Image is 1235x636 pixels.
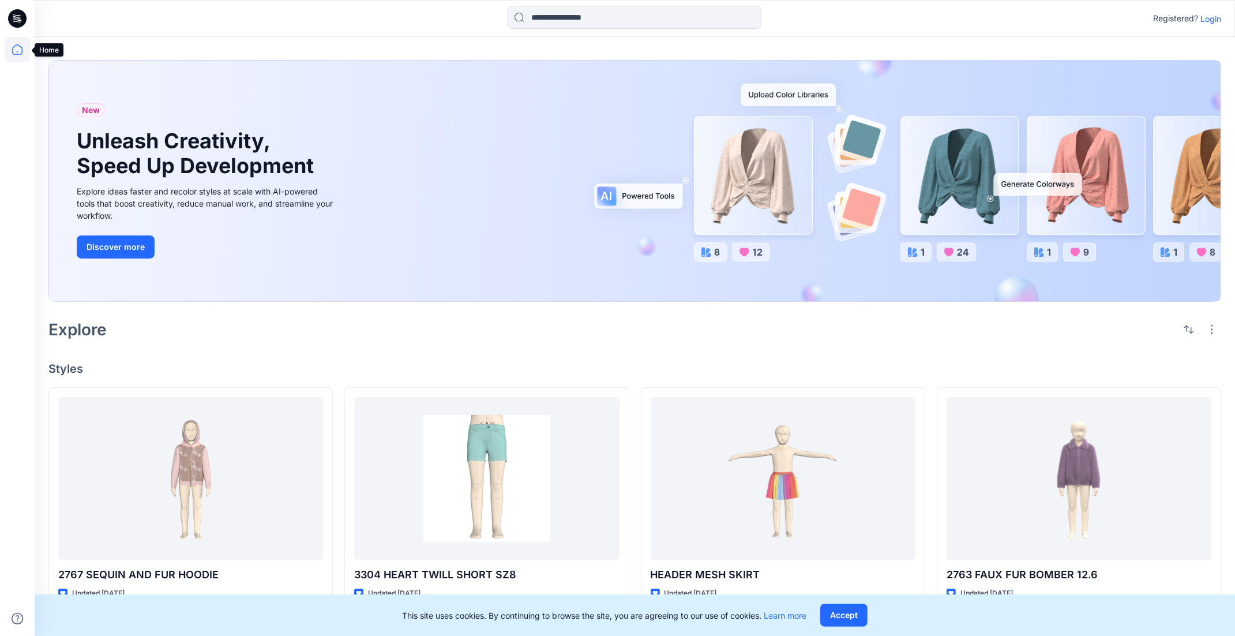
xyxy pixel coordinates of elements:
h4: Styles [48,362,1221,376]
p: This site uses cookies. By continuing to browse the site, you are agreeing to our use of cookies. [402,609,806,622]
p: Login [1200,13,1221,25]
span: New [82,103,100,117]
a: Discover more [77,235,336,259]
h2: Explore [48,320,107,339]
a: HEADER MESH SKIRT [651,397,915,560]
a: 2767 SEQUIN AND FUR HOODIE [58,397,323,560]
div: Explore ideas faster and recolor styles at scale with AI-powered tools that boost creativity, red... [77,185,336,222]
p: 3304 HEART TWILL SHORT SZ8 [354,567,619,583]
button: Accept [820,604,868,627]
p: 2763 FAUX FUR BOMBER 12.6 [947,567,1211,583]
p: Updated [DATE] [665,588,717,600]
a: 3304 HEART TWILL SHORT SZ8 [354,397,619,560]
p: Updated [DATE] [368,588,421,600]
h1: Unleash Creativity, Speed Up Development [77,129,319,178]
p: Registered? [1153,12,1198,25]
button: Discover more [77,235,155,259]
p: HEADER MESH SKIRT [651,567,915,583]
p: 2767 SEQUIN AND FUR HOODIE [58,567,323,583]
a: Learn more [764,611,806,620]
p: Updated [DATE] [960,588,1013,600]
a: 2763 FAUX FUR BOMBER 12.6 [947,397,1211,560]
p: Updated [DATE] [72,588,125,600]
